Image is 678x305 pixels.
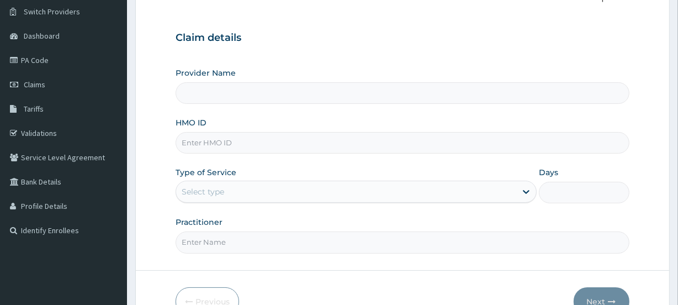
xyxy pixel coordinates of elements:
span: Tariffs [24,104,44,114]
input: Enter Name [176,232,629,253]
h3: Claim details [176,32,629,44]
label: Practitioner [176,217,223,228]
label: Provider Name [176,67,236,78]
div: Select type [182,186,224,197]
span: Dashboard [24,31,60,41]
span: Switch Providers [24,7,80,17]
input: Enter HMO ID [176,132,629,154]
label: HMO ID [176,117,206,128]
span: Claims [24,80,45,90]
label: Days [539,167,558,178]
label: Type of Service [176,167,236,178]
